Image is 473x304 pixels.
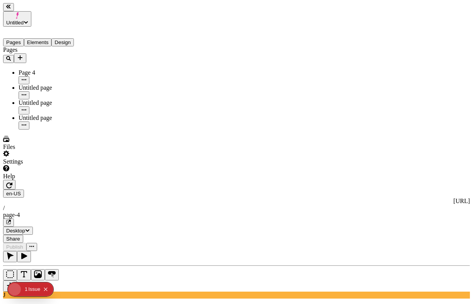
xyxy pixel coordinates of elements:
button: Elements [24,38,52,46]
div: Untitled page [19,114,96,121]
button: Open locale picker [3,190,24,198]
div: Files [3,143,96,150]
span: en-US [6,191,21,196]
button: Box [3,269,17,280]
button: Pages [3,38,24,46]
div: / [3,205,470,212]
div: page-4 [3,212,470,219]
div: Help [3,173,96,180]
span: Publish [6,244,23,250]
div: [URL] [3,198,470,205]
span: Desktop [6,228,25,234]
button: Text [17,269,31,280]
button: Design [51,38,74,46]
div: Untitled page [19,84,96,91]
button: Untitled [3,11,31,27]
div: Settings [3,158,96,165]
button: Share [3,235,23,243]
div: Page 4 [19,69,96,76]
button: Desktop [3,227,33,235]
button: Add new [14,53,26,63]
div: Pages [3,46,96,53]
button: Publish [3,243,26,251]
button: Button [45,269,59,280]
button: Image [31,269,45,280]
span: Share [6,236,20,242]
div: Untitled page [19,99,96,106]
span: Untitled [6,20,24,26]
div: J [3,292,470,299]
